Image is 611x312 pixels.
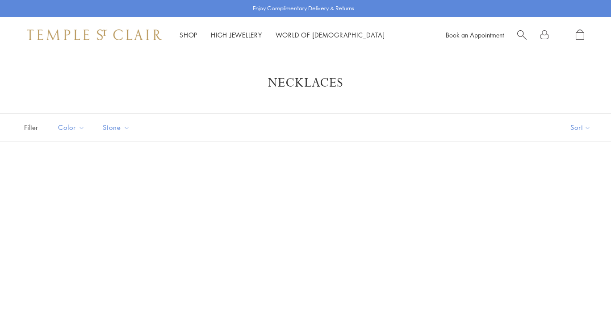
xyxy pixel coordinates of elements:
[211,30,262,39] a: High JewelleryHigh Jewellery
[576,29,584,41] a: Open Shopping Bag
[36,75,575,91] h1: Necklaces
[180,29,385,41] nav: Main navigation
[446,30,504,39] a: Book an Appointment
[51,117,92,137] button: Color
[276,30,385,39] a: World of [DEMOGRAPHIC_DATA]World of [DEMOGRAPHIC_DATA]
[27,29,162,40] img: Temple St. Clair
[98,122,137,133] span: Stone
[54,122,92,133] span: Color
[180,30,197,39] a: ShopShop
[517,29,527,41] a: Search
[550,114,611,141] button: Show sort by
[96,117,137,137] button: Stone
[253,4,354,13] p: Enjoy Complimentary Delivery & Returns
